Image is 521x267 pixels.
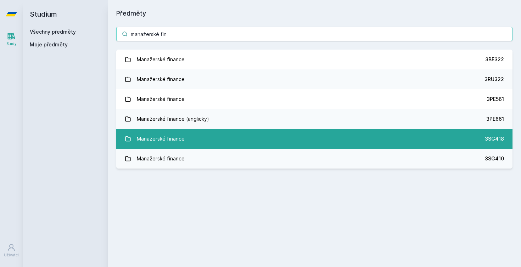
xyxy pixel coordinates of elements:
[116,27,512,41] input: Název nebo ident předmětu…
[30,29,76,35] a: Všechny předměty
[116,129,512,149] a: Manažerské finance 3SG418
[487,96,504,103] div: 3PE561
[116,69,512,89] a: Manažerské finance 3RU322
[137,52,185,67] div: Manažerské finance
[116,50,512,69] a: Manažerské finance 3BE322
[30,41,68,48] span: Moje předměty
[1,28,21,50] a: Study
[1,240,21,261] a: Uživatel
[486,115,504,123] div: 3PE661
[116,89,512,109] a: Manažerské finance 3PE561
[6,41,17,46] div: Study
[484,76,504,83] div: 3RU322
[116,8,512,18] h1: Předměty
[485,155,504,162] div: 3SG410
[137,112,209,126] div: Manažerské finance (anglicky)
[137,92,185,106] div: Manažerské finance
[137,132,185,146] div: Manažerské finance
[485,135,504,142] div: 3SG418
[137,72,185,86] div: Manažerské finance
[137,152,185,166] div: Manažerské finance
[116,109,512,129] a: Manažerské finance (anglicky) 3PE661
[485,56,504,63] div: 3BE322
[4,252,19,258] div: Uživatel
[116,149,512,169] a: Manažerské finance 3SG410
